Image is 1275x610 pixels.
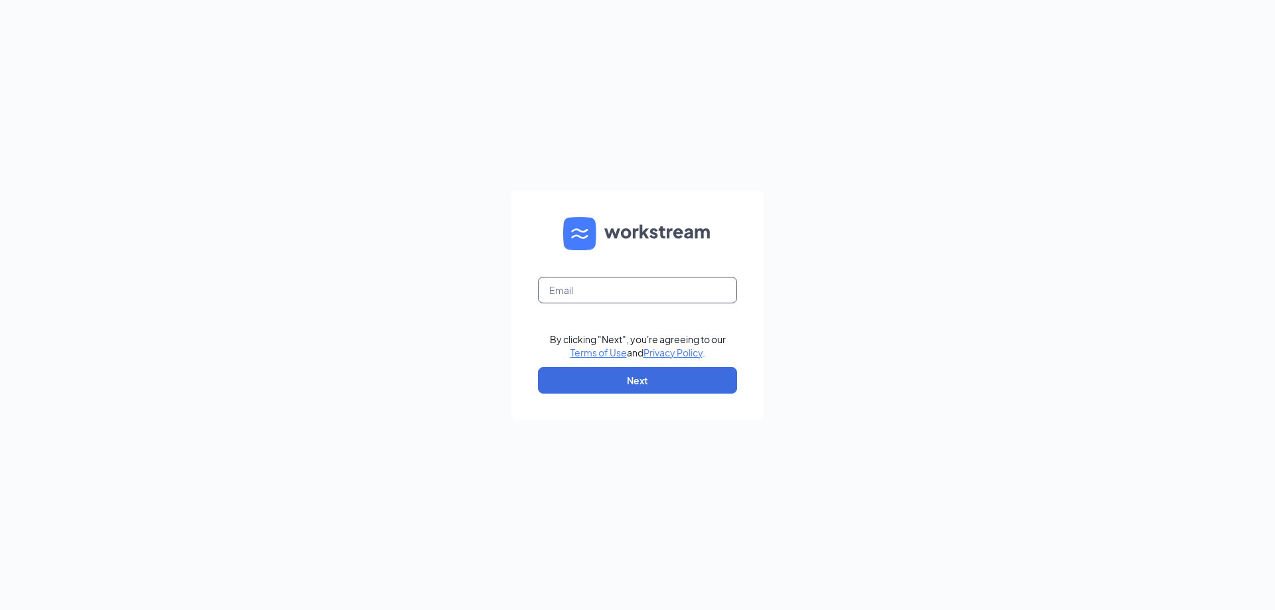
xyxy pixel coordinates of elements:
button: Next [538,367,737,394]
a: Privacy Policy [643,346,703,358]
a: Terms of Use [570,346,627,358]
img: WS logo and Workstream text [563,217,712,250]
input: Email [538,277,737,303]
div: By clicking "Next", you're agreeing to our and . [550,333,726,359]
